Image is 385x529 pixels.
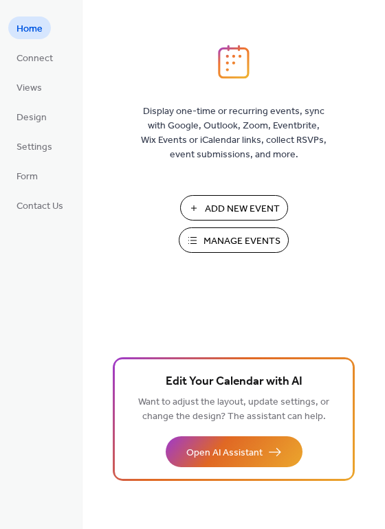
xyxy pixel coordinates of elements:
[8,135,60,157] a: Settings
[16,81,42,95] span: Views
[141,104,327,162] span: Display one-time or recurring events, sync with Google, Outlook, Zoom, Eventbrite, Wix Events or ...
[8,76,50,98] a: Views
[8,164,46,187] a: Form
[16,111,47,125] span: Design
[16,22,43,36] span: Home
[205,202,280,216] span: Add New Event
[8,105,55,128] a: Design
[16,199,63,214] span: Contact Us
[179,227,289,253] button: Manage Events
[218,45,250,79] img: logo_icon.svg
[180,195,288,221] button: Add New Event
[8,194,71,216] a: Contact Us
[8,16,51,39] a: Home
[166,372,302,392] span: Edit Your Calendar with AI
[186,446,263,460] span: Open AI Assistant
[138,393,329,426] span: Want to adjust the layout, update settings, or change the design? The assistant can help.
[8,46,61,69] a: Connect
[16,52,53,66] span: Connect
[16,170,38,184] span: Form
[166,436,302,467] button: Open AI Assistant
[203,234,280,249] span: Manage Events
[16,140,52,155] span: Settings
